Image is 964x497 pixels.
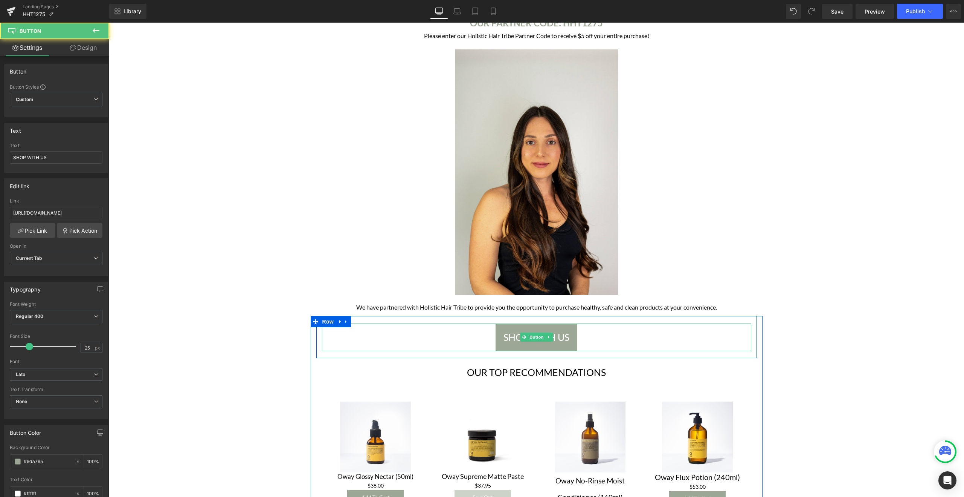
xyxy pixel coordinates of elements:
[10,282,41,293] div: Typography
[436,310,444,319] a: Expand / Collapse
[946,4,961,19] button: More
[23,11,45,17] span: HHT1275
[364,471,384,478] span: Sold Out
[339,379,409,450] img: Oway Supreme Matte Paste
[231,379,302,450] img: Oway Glossy Nectar (50ml)
[10,84,102,90] div: Button Styles
[95,345,101,350] span: px
[419,310,436,319] span: Button
[446,379,517,450] img: Oway No-Rinse Moist Conditioner (160ml)
[10,477,102,482] div: Text Color
[10,179,30,189] div: Edit link
[232,293,242,305] a: Expand / Collapse
[10,223,55,238] a: Pick Link
[238,467,295,482] button: Add To Cart
[437,450,526,483] a: Oway No-Rinse Moist Conditioner (160ml)
[16,371,26,378] i: Lato
[484,4,502,19] a: Mobile
[10,244,102,249] div: Open in
[10,387,102,392] div: Text Transform
[20,28,41,34] span: Button
[466,4,484,19] a: Tablet
[213,8,642,18] h1: Please enter our Holistic Hair Tribe Partner Code to receive $5 off your entire purchase!
[553,379,624,450] img: Oway Flux Potion (240ml)
[10,334,102,339] div: Font Size
[213,336,642,364] h1: OUR Top Recommendations
[10,143,102,148] div: Text
[212,293,227,305] span: Row
[10,123,21,134] div: Text
[575,472,603,479] span: Add To Cart
[804,4,819,19] button: Redo
[124,8,141,15] span: Library
[581,460,597,468] span: $53.00
[10,198,102,204] div: Link
[253,471,281,478] span: Add To Cart
[10,64,26,75] div: Button
[56,39,111,56] a: Design
[448,4,466,19] a: Laptop
[229,451,305,458] a: Oway Glossy Nectar (50ml)
[23,4,109,10] a: Landing Pages
[84,455,102,468] div: %
[366,459,382,467] span: $37.95
[207,280,648,290] p: We have partnered with Holistic Hair Tribe to provide you the opportunity to purchase healthy, sa...
[387,301,468,328] a: SHOP WITH US
[897,4,943,19] button: Publish
[346,467,402,482] button: Sold Out
[10,207,102,219] input: https://your-shop.myshopify.com
[109,4,146,19] a: New Library
[57,223,102,238] a: Pick Action
[10,359,102,364] div: Font
[16,97,33,103] b: Custom
[259,459,275,467] span: $38.00
[395,307,461,322] span: SHOP WITH US
[16,399,27,404] b: None
[10,445,102,450] div: Background Color
[938,471,956,489] div: Open Intercom Messenger
[831,8,843,15] span: Save
[227,293,236,305] a: Expand / Collapse
[430,4,448,19] a: Desktop
[865,8,885,15] span: Preview
[786,4,801,19] button: Undo
[333,450,415,458] a: Oway Supreme Matte Paste
[856,4,894,19] a: Preview
[546,450,631,459] a: Oway Flux Potion (240ml)
[560,468,617,483] button: Add To Cart
[24,457,72,466] input: Color
[16,255,43,261] b: Current Tab
[906,8,925,14] span: Publish
[10,425,41,436] div: Button Color
[16,313,44,319] b: Regular 400
[10,302,102,307] div: Font Weight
